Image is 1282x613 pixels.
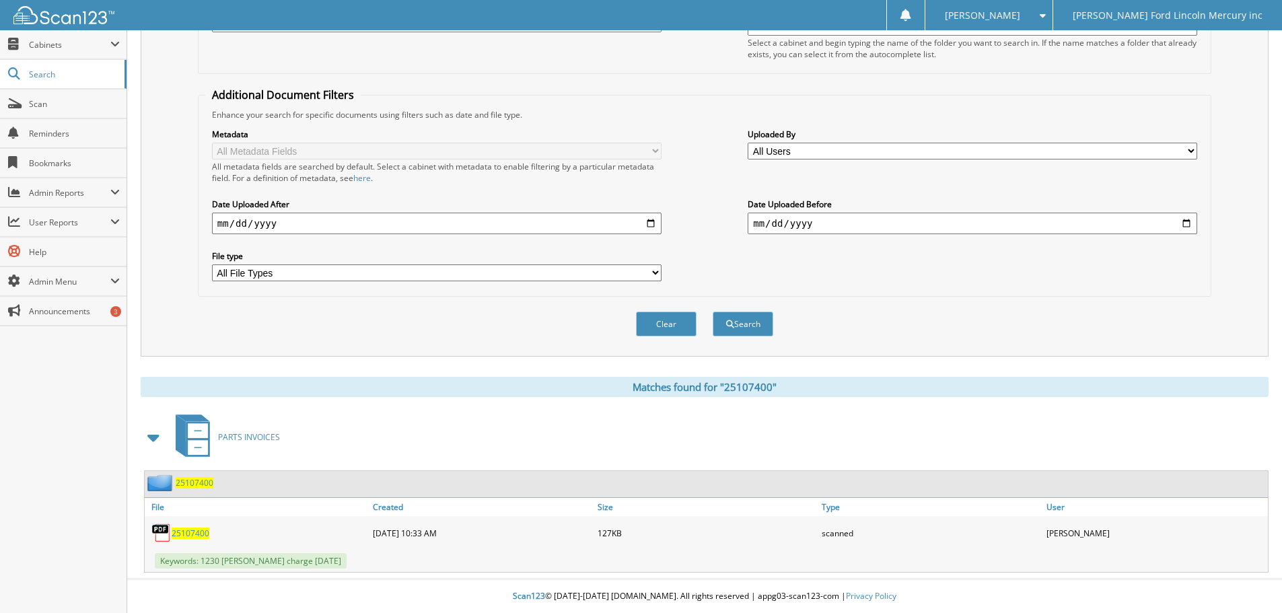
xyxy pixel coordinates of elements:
[218,431,280,443] span: PARTS INVOICES
[145,498,369,516] a: File
[1043,519,1268,546] div: [PERSON_NAME]
[636,312,697,336] button: Clear
[29,128,120,139] span: Reminders
[29,157,120,169] span: Bookmarks
[818,519,1043,546] div: scanned
[748,129,1197,140] label: Uploaded By
[818,498,1043,516] a: Type
[110,306,121,317] div: 3
[212,213,662,234] input: start
[151,523,172,543] img: PDF.png
[172,528,209,539] a: 25107400
[212,199,662,210] label: Date Uploaded After
[353,172,371,184] a: here
[945,11,1020,20] span: [PERSON_NAME]
[594,498,819,516] a: Size
[29,217,110,228] span: User Reports
[205,109,1204,120] div: Enhance your search for specific documents using filters such as date and file type.
[369,498,594,516] a: Created
[141,377,1269,397] div: Matches found for "25107400"
[29,246,120,258] span: Help
[29,98,120,110] span: Scan
[29,69,118,80] span: Search
[127,580,1282,613] div: © [DATE]-[DATE] [DOMAIN_NAME]. All rights reserved | appg03-scan123-com |
[369,519,594,546] div: [DATE] 10:33 AM
[748,37,1197,60] div: Select a cabinet and begin typing the name of the folder you want to search in. If the name match...
[168,410,280,464] a: PARTS INVOICES
[13,6,114,24] img: scan123-logo-white.svg
[594,519,819,546] div: 127KB
[212,129,662,140] label: Metadata
[147,474,176,491] img: folder2.png
[29,187,110,199] span: Admin Reports
[713,312,773,336] button: Search
[212,250,662,262] label: File type
[29,276,110,287] span: Admin Menu
[205,87,361,102] legend: Additional Document Filters
[155,553,347,569] span: Keywords: 1230 [PERSON_NAME] charge [DATE]
[846,590,896,602] a: Privacy Policy
[748,213,1197,234] input: end
[29,39,110,50] span: Cabinets
[1073,11,1262,20] span: [PERSON_NAME] Ford Lincoln Mercury inc
[748,199,1197,210] label: Date Uploaded Before
[1215,548,1282,613] iframe: Chat Widget
[1043,498,1268,516] a: User
[513,590,545,602] span: Scan123
[29,305,120,317] span: Announcements
[212,161,662,184] div: All metadata fields are searched by default. Select a cabinet with metadata to enable filtering b...
[176,477,213,489] a: 25107400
